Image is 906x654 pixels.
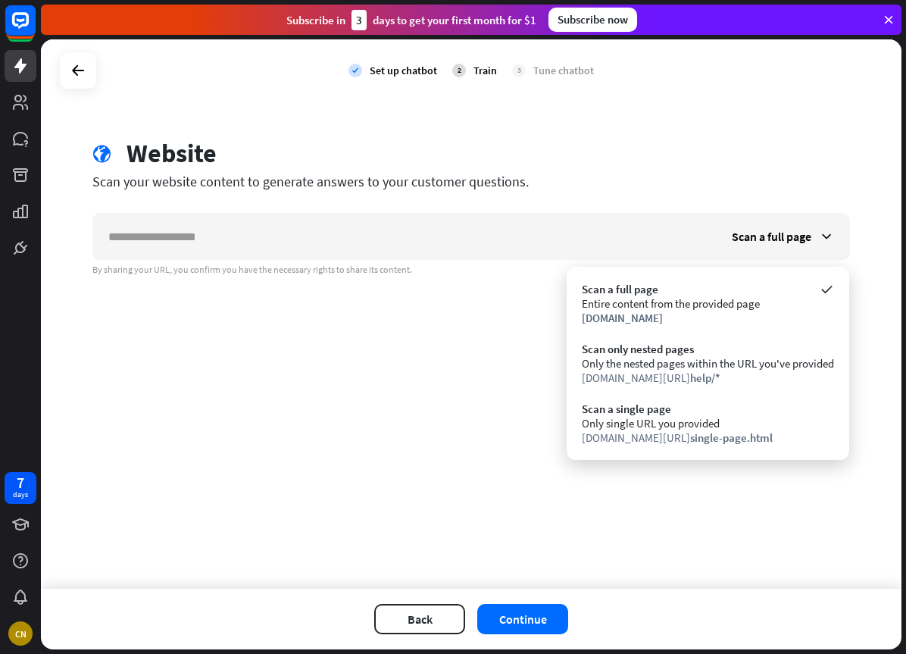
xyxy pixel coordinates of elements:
[582,356,834,371] div: Only the nested pages within the URL you've provided
[582,402,834,416] div: Scan a single page
[582,311,663,325] span: [DOMAIN_NAME]
[92,264,850,276] div: By sharing your URL, you confirm you have the necessary rights to share its content.
[582,430,834,445] div: [DOMAIN_NAME][URL]
[533,64,594,77] div: Tune chatbot
[452,64,466,77] div: 2
[582,416,834,430] div: Only single URL you provided
[477,604,568,634] button: Continue
[582,342,834,356] div: Scan only nested pages
[374,604,465,634] button: Back
[17,476,24,490] div: 7
[690,430,773,445] span: single-page.html
[92,145,111,164] i: globe
[13,490,28,500] div: days
[92,173,850,190] div: Scan your website content to generate answers to your customer questions.
[582,371,834,385] div: [DOMAIN_NAME][URL]
[286,10,536,30] div: Subscribe in days to get your first month for $1
[348,64,362,77] i: check
[512,64,526,77] div: 3
[548,8,637,32] div: Subscribe now
[690,371,720,385] span: help/*
[732,229,811,244] span: Scan a full page
[473,64,497,77] div: Train
[5,472,36,504] a: 7 days
[12,6,58,52] button: Open LiveChat chat widget
[582,282,834,296] div: Scan a full page
[8,621,33,646] div: CN
[370,64,437,77] div: Set up chatbot
[351,10,367,30] div: 3
[582,296,834,311] div: Entire content from the provided page
[127,138,217,169] div: Website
